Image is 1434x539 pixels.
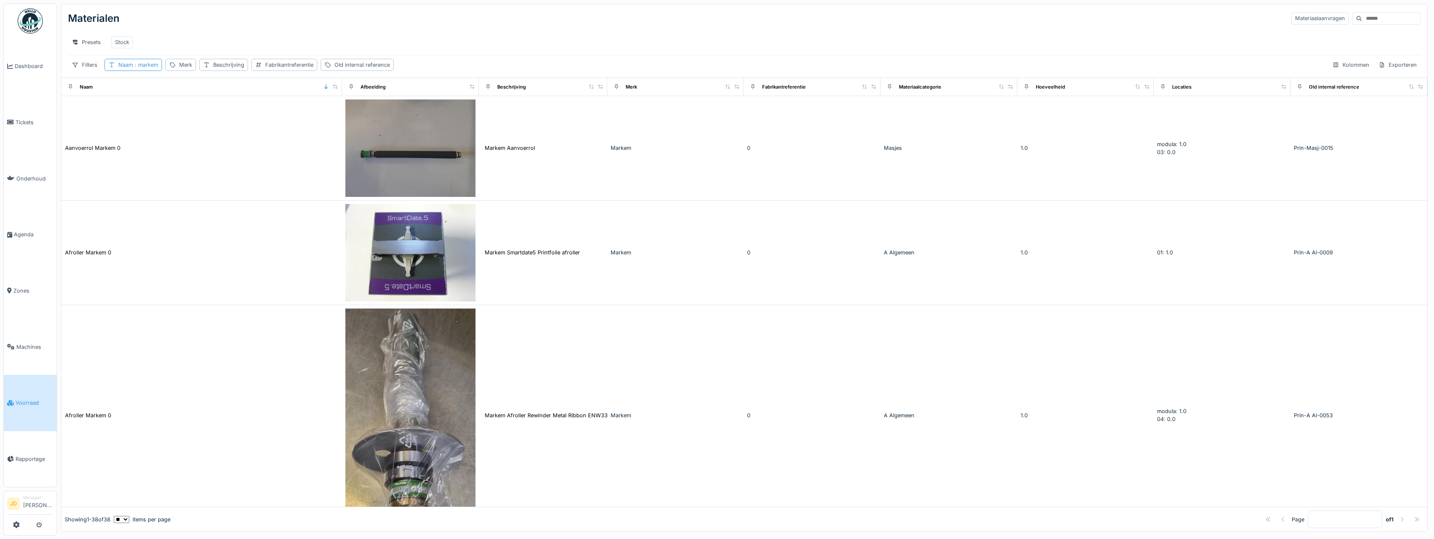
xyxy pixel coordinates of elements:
[114,515,170,523] div: items per page
[747,249,877,256] div: 0
[4,207,57,263] a: Agenda
[14,230,53,238] span: Agenda
[626,84,637,91] div: Merk
[4,431,57,487] a: Rapportage
[80,84,93,91] div: Naam
[68,59,101,71] div: Filters
[133,62,158,68] span: : markem
[485,411,620,419] div: Markem Afroller Rewinder Metal Ribbon ENW338313
[1021,411,1151,419] div: 1.0
[884,144,1014,152] div: Masjes
[65,249,111,256] div: Afroller Markem 0
[899,84,941,91] div: Materiaalcategorie
[68,36,104,48] div: Presets
[1294,144,1424,152] div: Prin-Masj-0015
[485,144,535,152] div: Markem Aanvoerrol
[23,495,53,513] li: [PERSON_NAME]
[16,118,53,126] span: Tickets
[1329,59,1373,71] div: Kolommen
[1291,12,1349,24] div: Materiaalaanvragen
[1172,84,1191,91] div: Locaties
[345,99,475,197] img: Aanvoerrol Markem 0
[23,495,53,501] div: Manager
[1157,416,1175,422] span: 04: 0.0
[1386,515,1394,523] strong: of 1
[16,175,53,183] span: Onderhoud
[497,84,526,91] div: Beschrijving
[1036,84,1065,91] div: Hoeveelheid
[118,61,158,69] div: Naam
[1157,141,1186,147] span: modula: 1.0
[65,515,110,523] div: Showing 1 - 38 of 38
[611,249,741,256] div: Markem
[611,144,741,152] div: Markem
[1292,515,1304,523] div: Page
[345,309,475,522] img: Afroller Markem 0
[68,8,120,29] div: Materialen
[762,84,806,91] div: Fabrikantreferentie
[1157,408,1186,414] span: modula: 1.0
[1157,249,1173,256] span: 01: 1.0
[747,411,877,419] div: 0
[16,343,53,351] span: Machines
[485,249,580,256] div: Markem Smartdate5 Printfolie afroller
[1157,149,1175,155] span: 03: 0.0
[1294,411,1424,419] div: Prin-A Al-0053
[265,61,313,69] div: Fabrikantreferentie
[4,375,57,431] a: Voorraad
[360,84,386,91] div: Afbeelding
[65,411,111,419] div: Afroller Markem 0
[7,497,20,510] li: JD
[15,62,53,70] span: Dashboard
[611,411,741,419] div: Markem
[1309,84,1359,91] div: Old internal reference
[1375,59,1421,71] div: Exporteren
[345,204,475,301] img: Afroller Markem 0
[16,455,53,463] span: Rapportage
[1294,249,1424,256] div: Prin-A Al-0009
[884,411,1014,419] div: A Algemeen
[13,287,53,295] span: Zones
[4,94,57,151] a: Tickets
[1021,249,1151,256] div: 1.0
[4,319,57,375] a: Machines
[4,263,57,319] a: Zones
[1021,144,1151,152] div: 1.0
[884,249,1014,256] div: A Algemeen
[115,38,129,46] div: Stock
[4,38,57,94] a: Dashboard
[65,144,120,152] div: Aanvoerrol Markem 0
[7,495,53,515] a: JD Manager[PERSON_NAME]
[179,61,192,69] div: Merk
[18,8,43,34] img: Badge_color-CXgf-gQk.svg
[334,61,390,69] div: Old internal reference
[16,399,53,407] span: Voorraad
[213,61,244,69] div: Beschrijving
[4,150,57,207] a: Onderhoud
[747,144,877,152] div: 0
